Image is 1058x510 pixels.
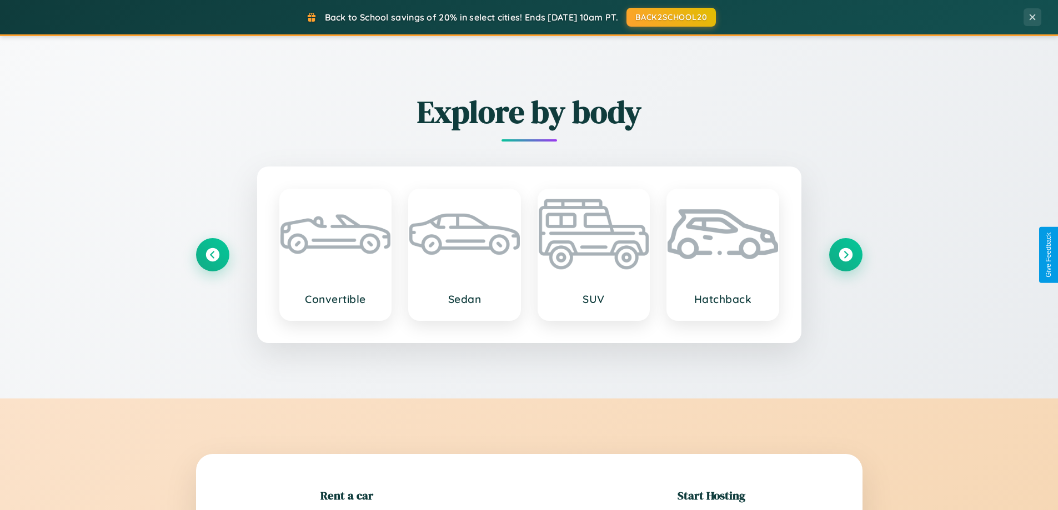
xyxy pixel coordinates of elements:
h3: Hatchback [679,292,767,306]
h3: SUV [550,292,638,306]
button: BACK2SCHOOL20 [626,8,716,27]
h2: Start Hosting [678,487,745,503]
span: Back to School savings of 20% in select cities! Ends [DATE] 10am PT. [325,12,618,23]
h2: Rent a car [320,487,373,503]
h2: Explore by body [196,90,863,133]
h3: Sedan [420,292,509,306]
div: Give Feedback [1045,233,1052,277]
h3: Convertible [292,292,380,306]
